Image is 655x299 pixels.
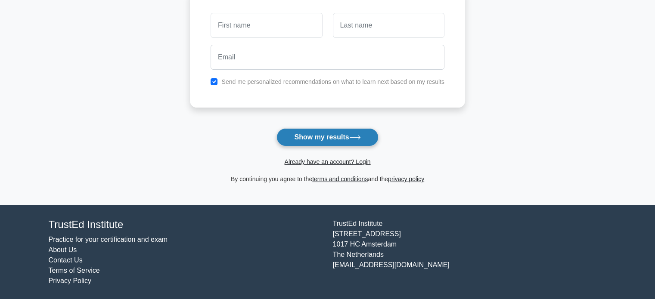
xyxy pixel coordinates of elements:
a: Privacy Policy [49,277,92,284]
a: About Us [49,246,77,253]
h4: TrustEd Institute [49,219,323,231]
label: Send me personalized recommendations on what to learn next based on my results [221,78,444,85]
a: Practice for your certification and exam [49,236,168,243]
a: Contact Us [49,256,83,264]
input: Email [211,45,444,70]
div: TrustEd Institute [STREET_ADDRESS] 1017 HC Amsterdam The Netherlands [EMAIL_ADDRESS][DOMAIN_NAME] [328,219,612,286]
a: Terms of Service [49,267,100,274]
input: Last name [333,13,444,38]
input: First name [211,13,322,38]
a: Already have an account? Login [284,158,370,165]
a: privacy policy [388,176,424,182]
button: Show my results [276,128,378,146]
a: terms and conditions [312,176,368,182]
div: By continuing you agree to the and the [185,174,470,184]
